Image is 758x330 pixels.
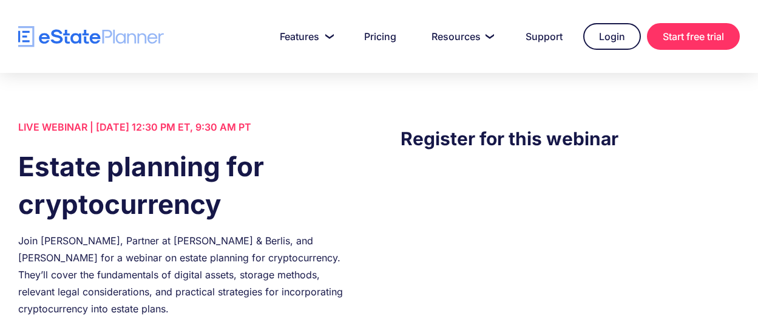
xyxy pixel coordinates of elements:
a: Pricing [350,24,411,49]
h3: Register for this webinar [401,125,740,153]
div: LIVE WEBINAR | [DATE] 12:30 PM ET, 9:30 AM PT [18,119,357,136]
a: home [18,26,164,47]
a: Login [583,23,641,50]
div: Join [PERSON_NAME], Partner at [PERSON_NAME] & Berlis, and [PERSON_NAME] for a webinar on estate ... [18,232,357,317]
a: Start free trial [647,23,740,50]
a: Resources [417,24,505,49]
h1: Estate planning for cryptocurrency [18,148,357,223]
a: Features [265,24,343,49]
a: Support [511,24,577,49]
